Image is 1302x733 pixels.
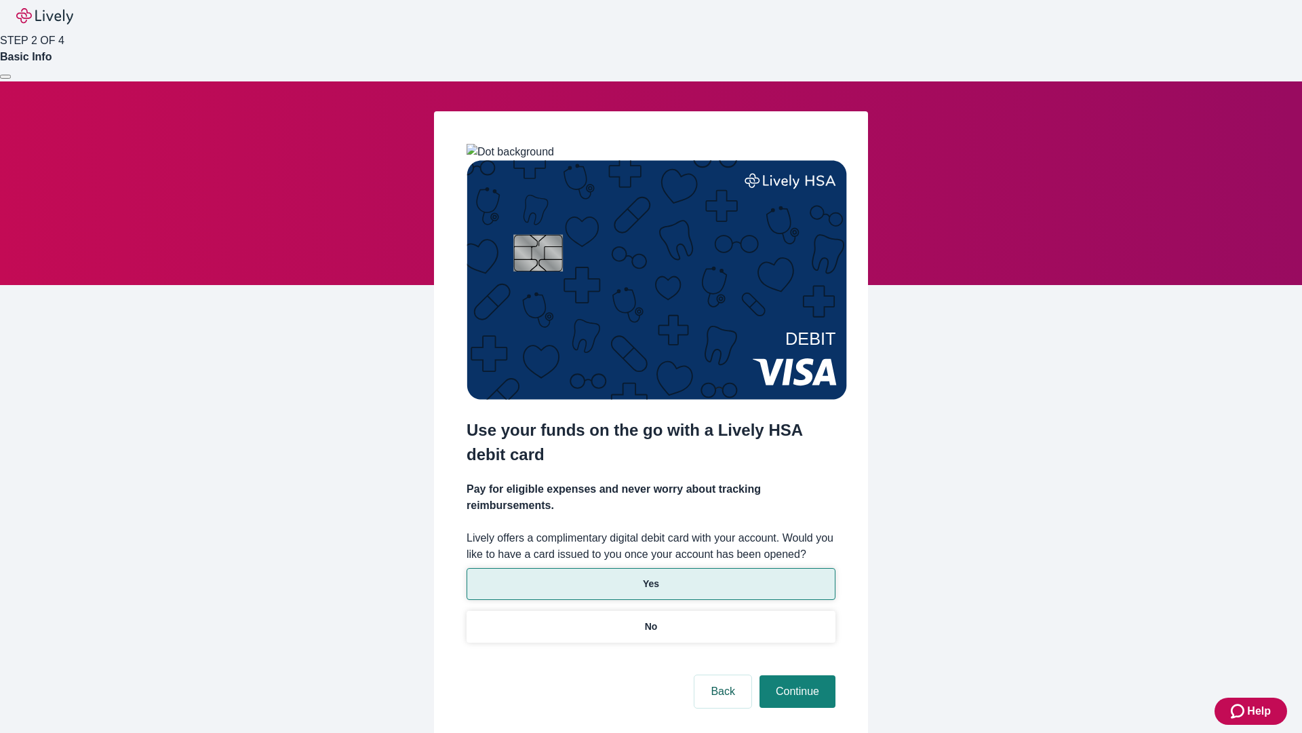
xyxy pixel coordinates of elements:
[467,144,554,160] img: Dot background
[16,8,73,24] img: Lively
[467,160,847,400] img: Debit card
[1247,703,1271,719] span: Help
[467,481,835,514] h4: Pay for eligible expenses and never worry about tracking reimbursements.
[645,620,658,634] p: No
[1215,698,1287,725] button: Zendesk support iconHelp
[759,675,835,708] button: Continue
[1231,703,1247,719] svg: Zendesk support icon
[467,418,835,467] h2: Use your funds on the go with a Lively HSA debit card
[467,530,835,563] label: Lively offers a complimentary digital debit card with your account. Would you like to have a card...
[467,568,835,600] button: Yes
[467,611,835,643] button: No
[643,577,659,591] p: Yes
[694,675,751,708] button: Back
